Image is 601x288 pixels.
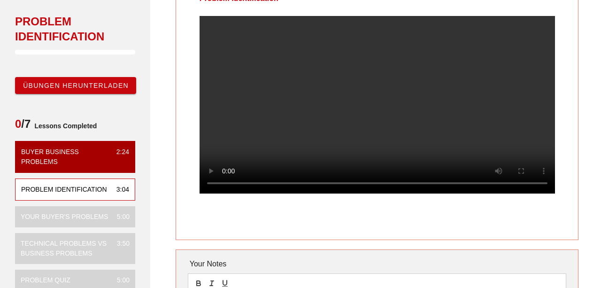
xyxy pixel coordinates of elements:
[21,275,70,285] div: Problem Quiz
[15,14,135,44] div: Problem Identification
[21,147,109,167] div: Buyer Business Problems
[15,117,31,135] span: /7
[21,239,109,258] div: Technical Problems vs Business Problems
[109,212,130,222] div: 5:00
[31,117,97,135] span: Lessons Completed
[188,255,567,273] div: Your Notes
[109,239,130,258] div: 3:50
[109,275,130,285] div: 5:00
[15,77,136,94] a: Übungen herunterladen
[23,82,129,89] span: Übungen herunterladen
[109,185,129,195] div: 3:04
[21,212,108,222] div: Your Buyer's Problems
[109,147,129,167] div: 2:24
[21,185,107,195] div: Problem Identification
[15,117,21,130] span: 0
